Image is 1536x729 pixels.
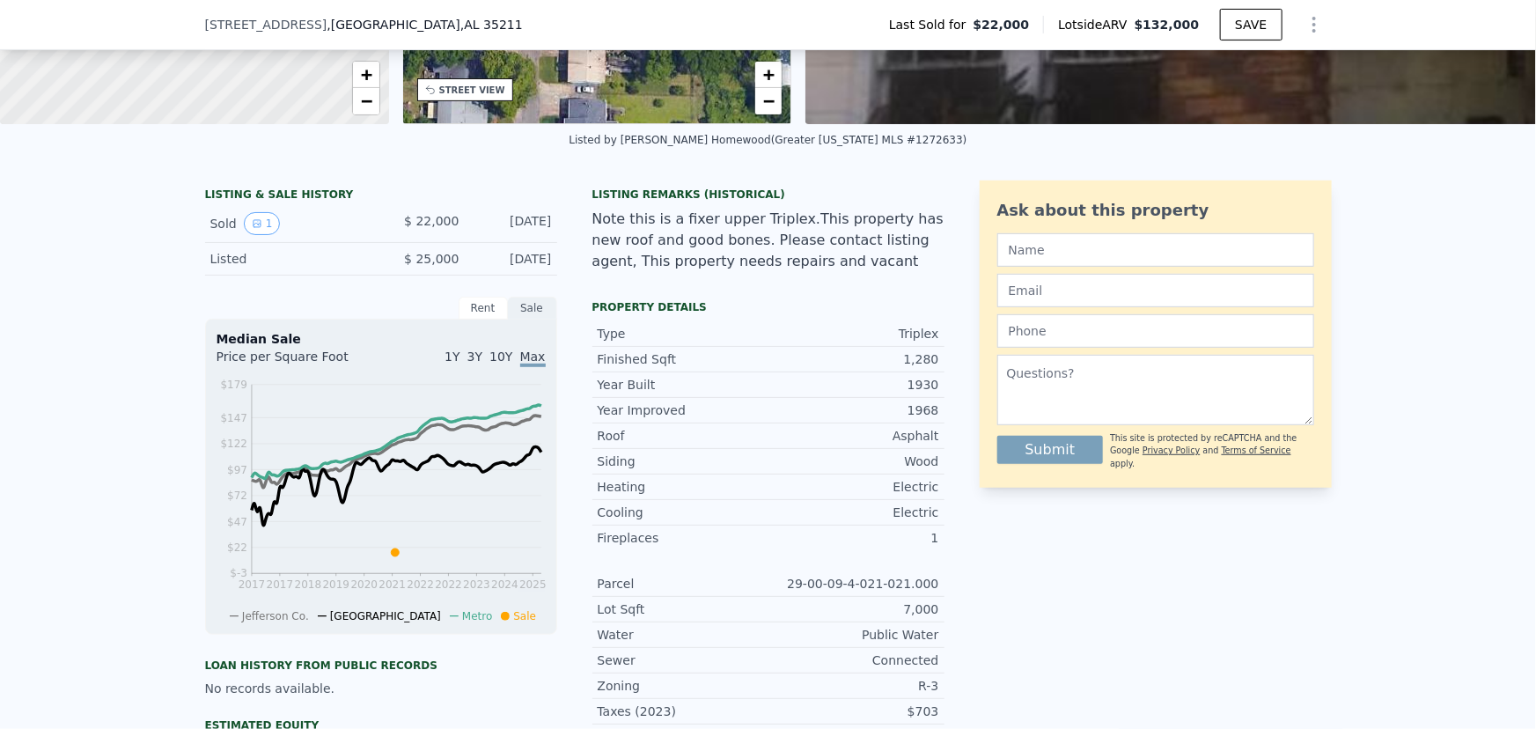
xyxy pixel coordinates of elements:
[205,680,557,697] div: No records available.
[322,578,349,591] tspan: 2019
[755,62,782,88] a: Zoom in
[353,88,379,114] a: Zoom out
[489,350,512,364] span: 10Y
[1222,445,1291,455] a: Terms of Service
[598,677,768,695] div: Zoning
[598,626,768,644] div: Water
[227,541,247,554] tspan: $22
[768,600,939,618] div: 7,000
[763,90,775,112] span: −
[1220,9,1282,40] button: SAVE
[763,63,775,85] span: +
[768,376,939,394] div: 1930
[205,16,327,33] span: [STREET_ADDRESS]
[1110,432,1313,470] div: This site is protected by reCAPTCHA and the Google and apply.
[768,350,939,368] div: 1,280
[404,214,459,228] span: $ 22,000
[768,626,939,644] div: Public Water
[435,578,462,591] tspan: 2022
[598,325,768,342] div: Type
[1143,445,1200,455] a: Privacy Policy
[889,16,974,33] span: Last Sold for
[210,212,367,235] div: Sold
[598,478,768,496] div: Heating
[598,350,768,368] div: Finished Sqft
[474,212,552,235] div: [DATE]
[459,297,508,320] div: Rent
[768,427,939,445] div: Asphalt
[768,703,939,720] div: $703
[1058,16,1134,33] span: Lotside ARV
[974,16,1030,33] span: $22,000
[768,453,939,470] div: Wood
[460,18,523,32] span: , AL 35211
[598,600,768,618] div: Lot Sqft
[353,62,379,88] a: Zoom in
[768,575,939,593] div: 29-00-09-4-021-021.000
[474,250,552,268] div: [DATE]
[997,274,1314,307] input: Email
[508,297,557,320] div: Sale
[592,209,944,272] div: Note this is a fixer upper Triplex.This property has new roof and good bones. Please contact list...
[327,16,522,33] span: , [GEOGRAPHIC_DATA]
[598,652,768,669] div: Sewer
[220,379,247,391] tspan: $179
[205,659,557,673] div: Loan history from public records
[462,610,492,622] span: Metro
[598,703,768,720] div: Taxes (2023)
[768,652,939,669] div: Connected
[768,478,939,496] div: Electric
[378,578,406,591] tspan: 2021
[242,610,309,622] span: Jefferson Co.
[768,325,939,342] div: Triplex
[997,198,1314,223] div: Ask about this property
[768,677,939,695] div: R-3
[592,300,944,314] div: Property details
[227,490,247,502] tspan: $72
[598,401,768,419] div: Year Improved
[360,63,371,85] span: +
[598,376,768,394] div: Year Built
[217,330,546,348] div: Median Sale
[294,578,321,591] tspan: 2018
[513,610,536,622] span: Sale
[439,84,505,97] div: STREET VIEW
[445,350,459,364] span: 1Y
[227,516,247,528] tspan: $47
[467,350,482,364] span: 3Y
[598,529,768,547] div: Fireplaces
[755,88,782,114] a: Zoom out
[598,427,768,445] div: Roof
[592,188,944,202] div: Listing Remarks (Historical)
[244,212,281,235] button: View historical data
[404,252,459,266] span: $ 25,000
[519,578,547,591] tspan: 2025
[598,575,768,593] div: Parcel
[997,436,1104,464] button: Submit
[463,578,490,591] tspan: 2023
[1135,18,1200,32] span: $132,000
[266,578,293,591] tspan: 2017
[997,314,1314,348] input: Phone
[220,412,247,424] tspan: $147
[227,464,247,476] tspan: $97
[217,348,381,376] div: Price per Square Foot
[520,350,546,367] span: Max
[997,233,1314,267] input: Name
[220,438,247,450] tspan: $122
[210,250,367,268] div: Listed
[598,453,768,470] div: Siding
[407,578,434,591] tspan: 2022
[768,529,939,547] div: 1
[330,610,441,622] span: [GEOGRAPHIC_DATA]
[350,578,378,591] tspan: 2020
[598,504,768,521] div: Cooling
[491,578,518,591] tspan: 2024
[230,568,247,580] tspan: $-3
[768,401,939,419] div: 1968
[205,188,557,205] div: LISTING & SALE HISTORY
[1297,7,1332,42] button: Show Options
[360,90,371,112] span: −
[569,134,966,146] div: Listed by [PERSON_NAME] Homewood (Greater [US_STATE] MLS #1272633)
[768,504,939,521] div: Electric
